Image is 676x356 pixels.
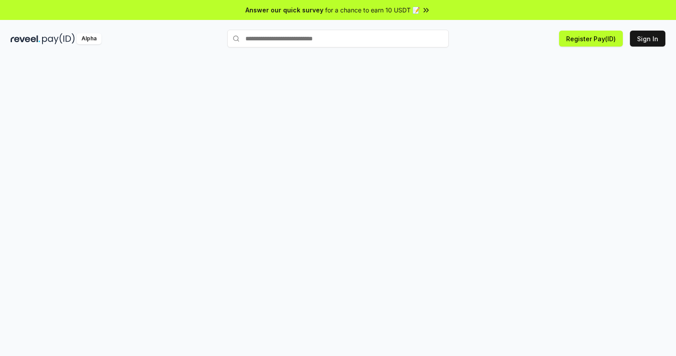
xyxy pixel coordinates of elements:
[630,31,665,47] button: Sign In
[245,5,323,15] span: Answer our quick survey
[11,33,40,44] img: reveel_dark
[77,33,101,44] div: Alpha
[559,31,623,47] button: Register Pay(ID)
[325,5,420,15] span: for a chance to earn 10 USDT 📝
[42,33,75,44] img: pay_id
